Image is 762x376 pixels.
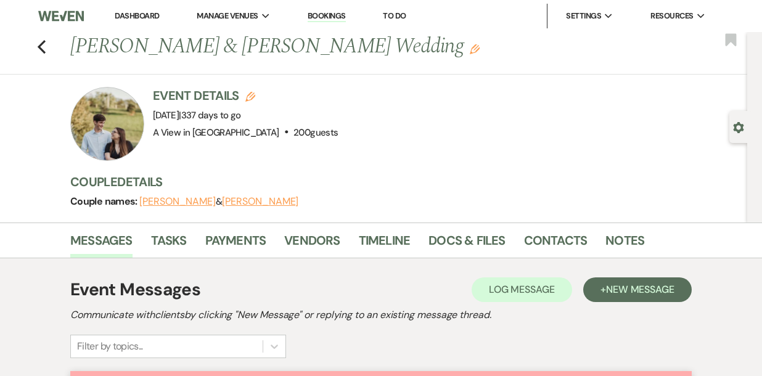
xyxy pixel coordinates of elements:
span: 337 days to go [181,109,241,121]
h3: Couple Details [70,173,735,190]
a: Timeline [359,231,411,258]
a: Payments [205,231,266,258]
span: Resources [650,10,693,22]
button: +New Message [583,277,692,302]
a: Dashboard [115,10,159,21]
span: & [139,195,298,208]
span: Settings [566,10,601,22]
a: Tasks [151,231,187,258]
button: [PERSON_NAME] [222,197,298,206]
a: Notes [605,231,644,258]
a: Bookings [308,10,346,22]
button: Edit [470,43,480,54]
button: Open lead details [733,121,744,133]
a: Vendors [284,231,340,258]
a: Docs & Files [428,231,505,258]
span: New Message [606,283,674,296]
a: To Do [383,10,406,21]
h1: [PERSON_NAME] & [PERSON_NAME] Wedding [70,32,607,62]
span: Log Message [489,283,555,296]
h1: Event Messages [70,277,200,303]
h3: Event Details [153,87,338,104]
img: Weven Logo [38,3,84,29]
span: A View in [GEOGRAPHIC_DATA] [153,126,279,139]
a: Contacts [524,231,588,258]
button: [PERSON_NAME] [139,197,216,206]
span: Couple names: [70,195,139,208]
span: 200 guests [293,126,338,139]
span: [DATE] [153,109,241,121]
a: Messages [70,231,133,258]
span: | [179,109,240,121]
h2: Communicate with clients by clicking "New Message" or replying to an existing message thread. [70,308,692,322]
button: Log Message [472,277,572,302]
div: Filter by topics... [77,339,143,354]
span: Manage Venues [197,10,258,22]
